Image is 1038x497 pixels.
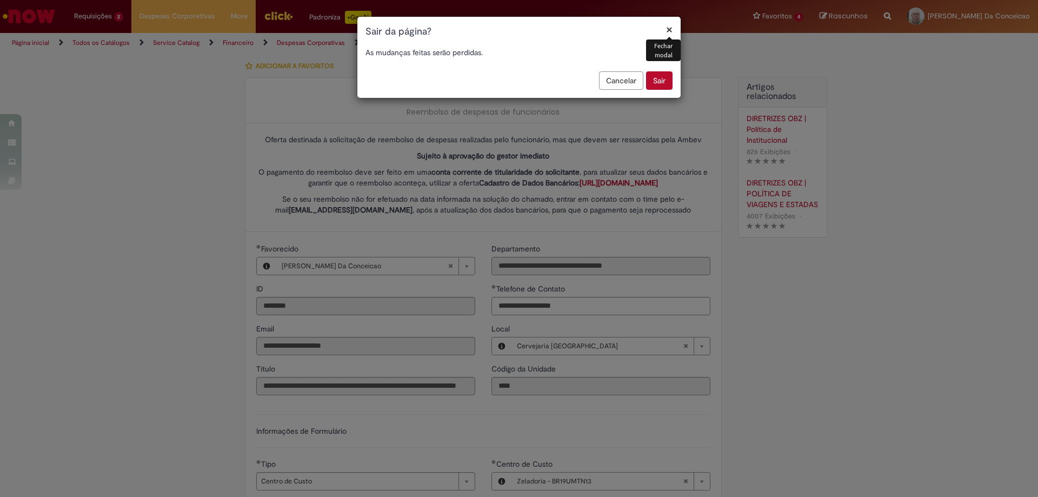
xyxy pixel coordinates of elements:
h1: Sair da página? [365,25,673,39]
div: Fechar modal [646,39,681,61]
p: As mudanças feitas serão perdidas. [365,47,673,58]
button: Fechar modal [666,24,673,35]
button: Cancelar [599,71,643,90]
button: Sair [646,71,673,90]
